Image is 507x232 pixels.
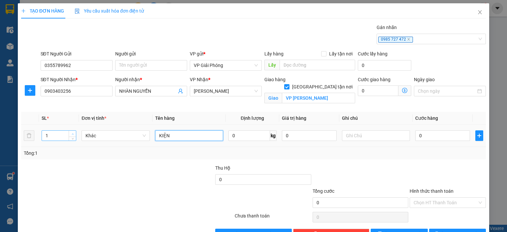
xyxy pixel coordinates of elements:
[115,76,187,83] div: Người nhận
[155,116,175,121] span: Tên hàng
[342,130,410,141] input: Ghi Chú
[190,50,262,57] div: VP gửi
[358,77,390,82] label: Cước giao hàng
[75,9,80,14] img: icon
[41,50,113,57] div: SĐT Người Gửi
[234,212,312,224] div: Chưa thanh toán
[41,76,113,83] div: SĐT Người Nhận
[471,3,489,22] button: Close
[358,51,388,56] label: Cước lấy hàng
[264,77,286,82] span: Giao hàng
[75,8,144,14] span: Yêu cầu xuất hóa đơn điện tử
[280,60,355,70] input: Dọc đường
[475,130,483,141] button: plus
[414,77,435,82] label: Ngày giao
[194,86,258,96] span: Hoàng Sơn
[264,51,284,56] span: Lấy hàng
[358,85,398,96] input: Cước giao hàng
[4,23,19,46] img: logo
[410,188,454,194] label: Hình thức thanh toán
[326,50,355,57] span: Lấy tận nơi
[69,137,76,141] span: Decrease Value
[115,50,187,57] div: Người gửi
[377,25,397,30] label: Gán nhãn
[477,10,483,15] span: close
[42,116,47,121] span: SL
[358,60,411,71] input: Cước lấy hàng
[71,132,75,136] span: up
[282,130,337,141] input: 0
[241,116,264,121] span: Định lượng
[282,116,306,121] span: Giá trị hàng
[194,60,258,70] span: VP Giải Phóng
[270,130,277,141] span: kg
[69,131,76,137] span: Increase Value
[24,130,34,141] button: delete
[25,85,35,96] button: plus
[27,44,63,58] strong: PHIẾU BIÊN NHẬN
[264,60,280,70] span: Lấy
[190,77,208,82] span: VP Nhận
[313,188,334,194] span: Tổng cước
[21,8,64,14] span: TẠO ĐƠN HÀNG
[24,149,196,157] div: Tổng: 1
[402,88,407,93] span: dollar-circle
[215,165,230,171] span: Thu Hộ
[339,112,413,125] th: Ghi chú
[23,5,68,27] strong: CHUYỂN PHÁT NHANH ĐÔNG LÝ
[71,137,75,141] span: down
[178,88,183,94] span: user-add
[21,9,26,13] span: plus
[378,37,413,43] span: 0985 727 472
[85,131,146,141] span: Khác
[22,28,68,42] span: SĐT XE 0906 234 171
[415,116,438,121] span: Cước hàng
[476,133,483,138] span: plus
[282,93,355,103] input: Giao tận nơi
[418,87,476,95] input: Ngày giao
[25,88,35,93] span: plus
[82,116,106,121] span: Đơn vị tính
[289,83,355,90] span: [GEOGRAPHIC_DATA] tận nơi
[264,93,282,103] span: Giao
[407,38,410,41] span: close
[72,34,111,41] span: GP1310250083
[155,130,223,141] input: VD: Bàn, Ghế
